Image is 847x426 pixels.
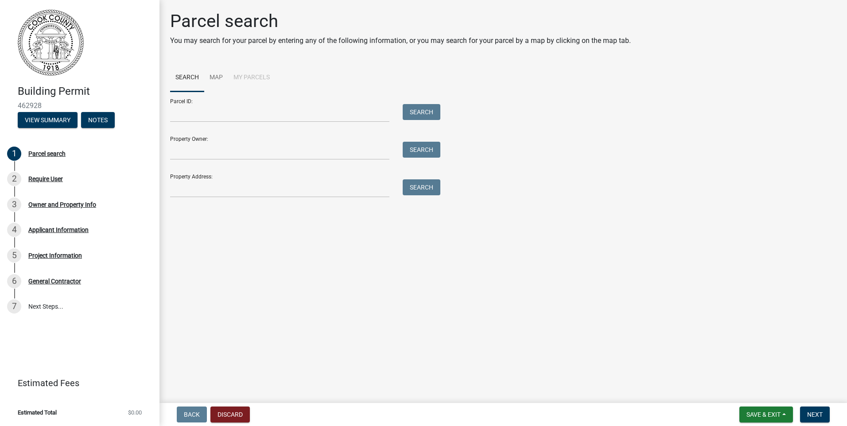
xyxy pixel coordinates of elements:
button: View Summary [18,112,78,128]
p: You may search for your parcel by entering any of the following information, or you may search fo... [170,35,631,46]
button: Back [177,407,207,422]
div: 4 [7,223,21,237]
img: Cook County, Georgia [18,9,84,76]
div: Applicant Information [28,227,89,233]
span: $0.00 [128,410,142,415]
button: Search [403,142,440,158]
a: Map [204,64,228,92]
div: 3 [7,198,21,212]
div: 7 [7,299,21,314]
span: Next [807,411,823,418]
button: Save & Exit [739,407,793,422]
wm-modal-confirm: Notes [81,117,115,124]
h4: Building Permit [18,85,152,98]
div: 1 [7,147,21,161]
button: Search [403,179,440,195]
div: 2 [7,172,21,186]
div: Project Information [28,252,82,259]
span: Back [184,411,200,418]
div: 5 [7,248,21,263]
div: 6 [7,274,21,288]
div: Require User [28,176,63,182]
div: Owner and Property Info [28,201,96,208]
div: Parcel search [28,151,66,157]
button: Discard [210,407,250,422]
a: Search [170,64,204,92]
h1: Parcel search [170,11,631,32]
span: Estimated Total [18,410,57,415]
div: General Contractor [28,278,81,284]
button: Notes [81,112,115,128]
span: 462928 [18,101,142,110]
span: Save & Exit [746,411,781,418]
button: Search [403,104,440,120]
button: Next [800,407,830,422]
a: Estimated Fees [7,374,145,392]
wm-modal-confirm: Summary [18,117,78,124]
